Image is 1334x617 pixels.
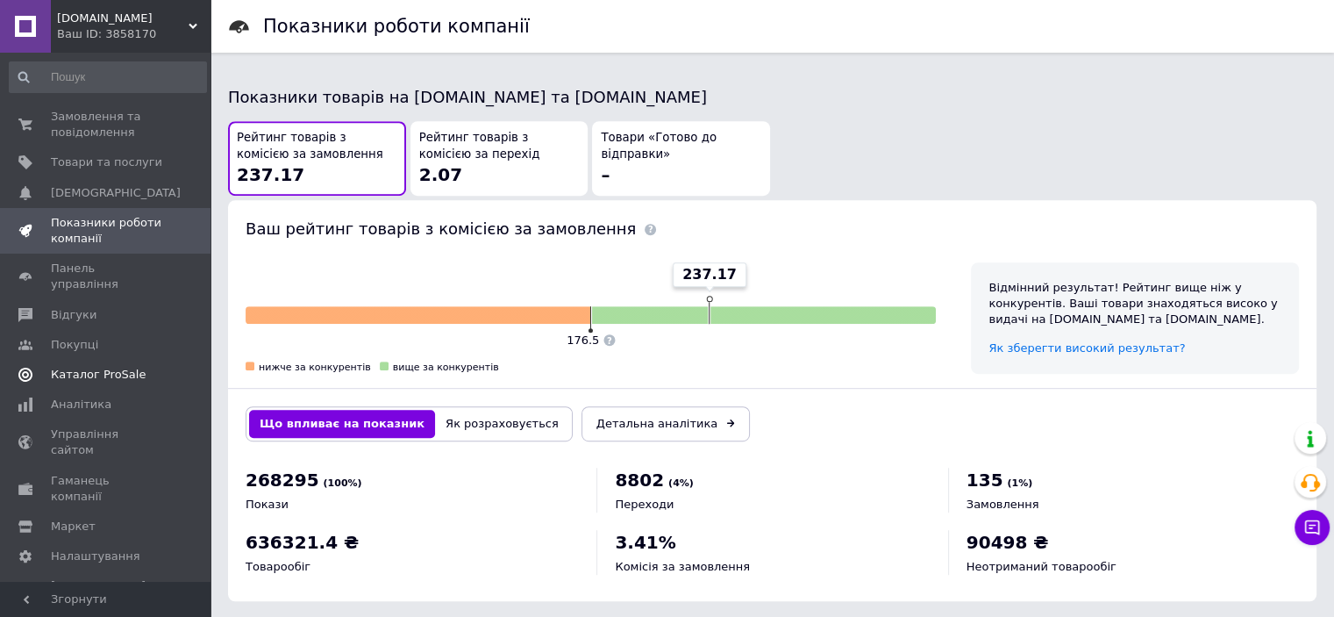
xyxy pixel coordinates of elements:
[237,130,397,162] span: Рейтинг товарів з комісією за замовлення
[228,88,707,106] span: Показники товарів на [DOMAIN_NAME] та [DOMAIN_NAME]
[51,261,162,292] span: Панель управління
[668,477,694,489] span: (4%)
[615,532,675,553] span: 3.41%
[246,532,359,553] span: 636321.4 ₴
[57,26,210,42] div: Ваш ID: 3858170
[249,410,435,438] button: Що впливає на показник
[57,11,189,26] span: Bless-Market.prom.ua
[615,498,674,511] span: Переходи
[592,121,770,196] button: Товари «Готово до відправки»–
[51,473,162,505] span: Гаманець компанії
[51,109,162,140] span: Замовлення та повідомлення
[601,164,610,185] span: –
[237,164,304,185] span: 237.17
[51,337,98,353] span: Покупці
[51,549,140,564] span: Налаштування
[988,341,1185,355] a: Як зберегти високий результат?
[393,362,499,373] span: вище за конкурентів
[615,470,664,491] span: 8802
[419,130,580,162] span: Рейтинг товарів з комісією за перехід
[246,219,636,238] span: Ваш рейтинг товарів з комісією за замовлення
[246,560,310,573] span: Товарообіг
[1007,477,1032,489] span: (1%)
[682,265,737,284] span: 237.17
[228,121,406,196] button: Рейтинг товарів з комісією за замовлення237.17
[967,560,1116,573] span: Неотриманий товарообіг
[51,154,162,170] span: Товари та послуги
[435,410,569,438] button: Як розраховується
[51,427,162,458] span: Управління сайтом
[51,397,111,413] span: Аналітика
[51,367,146,383] span: Каталог ProSale
[51,307,96,323] span: Відгуки
[615,560,750,573] span: Комісія за замовлення
[1295,510,1330,545] button: Чат з покупцем
[967,470,1003,491] span: 135
[324,477,362,489] span: (100%)
[581,406,750,441] a: Детальна аналітика
[246,498,289,511] span: Покази
[410,121,589,196] button: Рейтинг товарів з комісією за перехід2.07
[967,498,1039,511] span: Замовлення
[419,164,462,185] span: 2.07
[51,185,181,201] span: [DEMOGRAPHIC_DATA]
[988,280,1281,328] div: Відмінний результат! Рейтинг вище ніж у конкурентів. Ваші товари знаходяться високо у видачі на [...
[51,215,162,247] span: Показники роботи компанії
[601,130,761,162] span: Товари «Готово до відправки»
[9,61,207,93] input: Пошук
[51,519,96,534] span: Маркет
[246,470,319,491] span: 268295
[263,16,530,37] h1: Показники роботи компанії
[259,362,371,373] span: нижче за конкурентів
[567,334,599,347] span: 176.5
[967,532,1049,553] span: 90498 ₴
